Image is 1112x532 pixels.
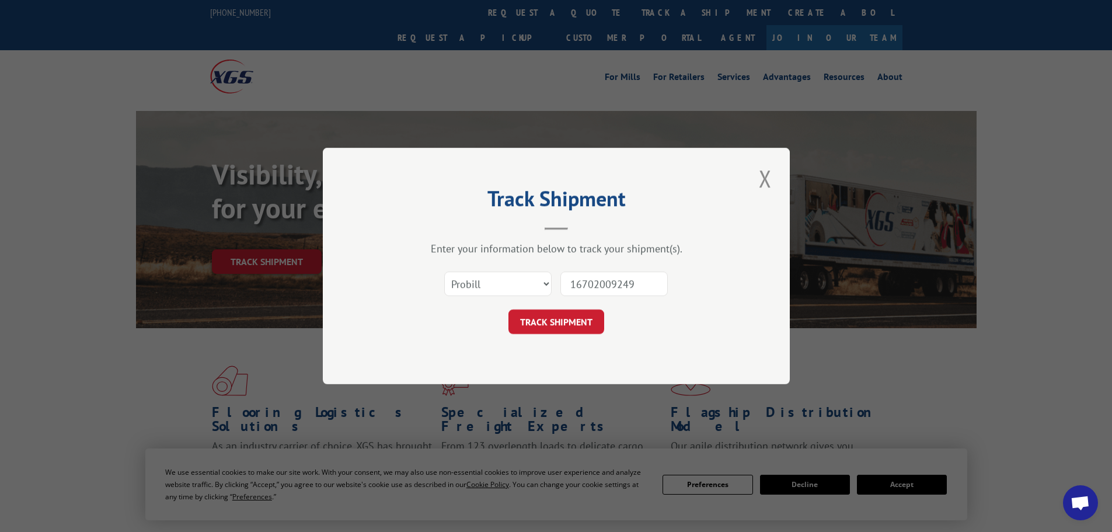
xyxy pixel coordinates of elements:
div: Enter your information below to track your shipment(s). [381,242,731,255]
input: Number(s) [560,272,668,296]
button: Close modal [755,162,775,194]
a: Open chat [1063,485,1098,520]
h2: Track Shipment [381,190,731,213]
button: TRACK SHIPMENT [508,310,604,334]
